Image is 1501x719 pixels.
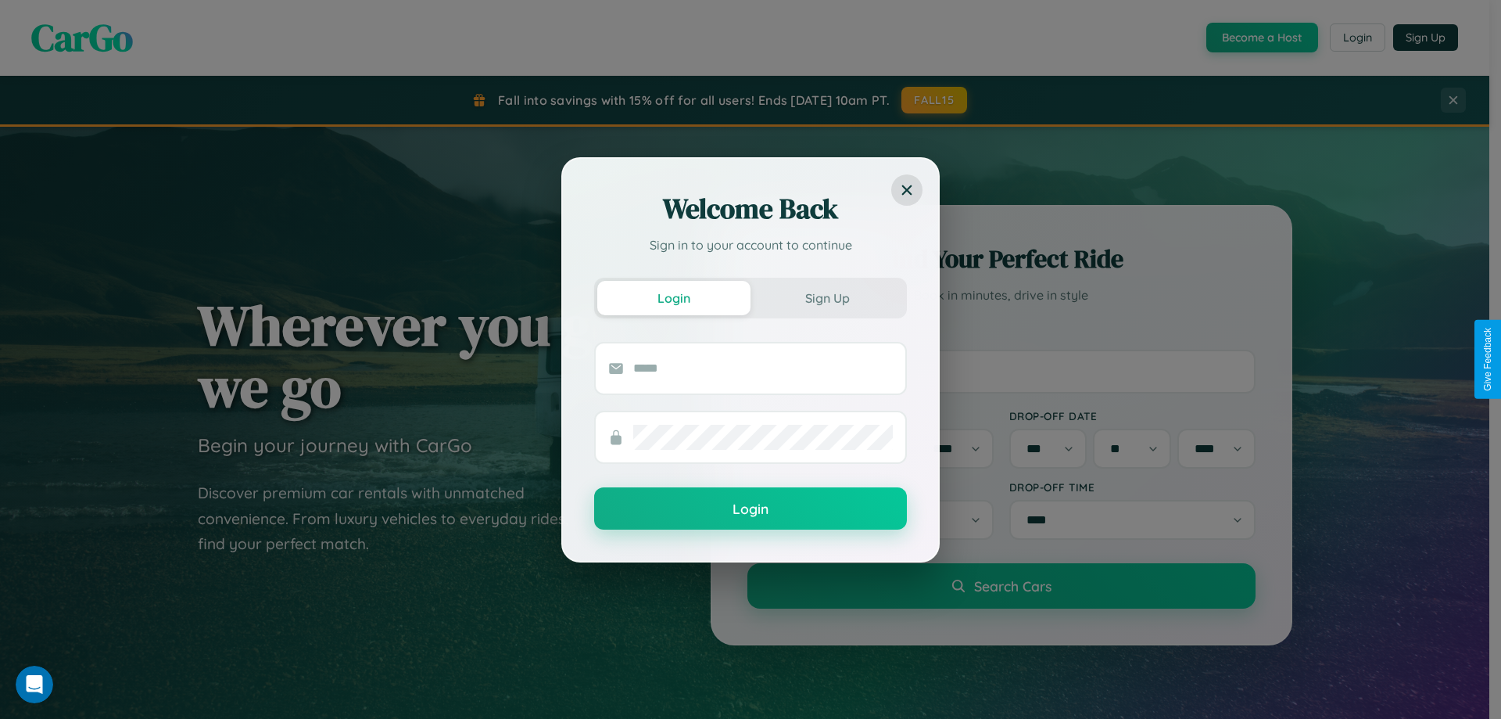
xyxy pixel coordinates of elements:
[597,281,750,315] button: Login
[16,666,53,703] iframe: Intercom live chat
[1482,328,1493,391] div: Give Feedback
[594,235,907,254] p: Sign in to your account to continue
[594,487,907,530] button: Login
[594,190,907,228] h2: Welcome Back
[750,281,904,315] button: Sign Up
